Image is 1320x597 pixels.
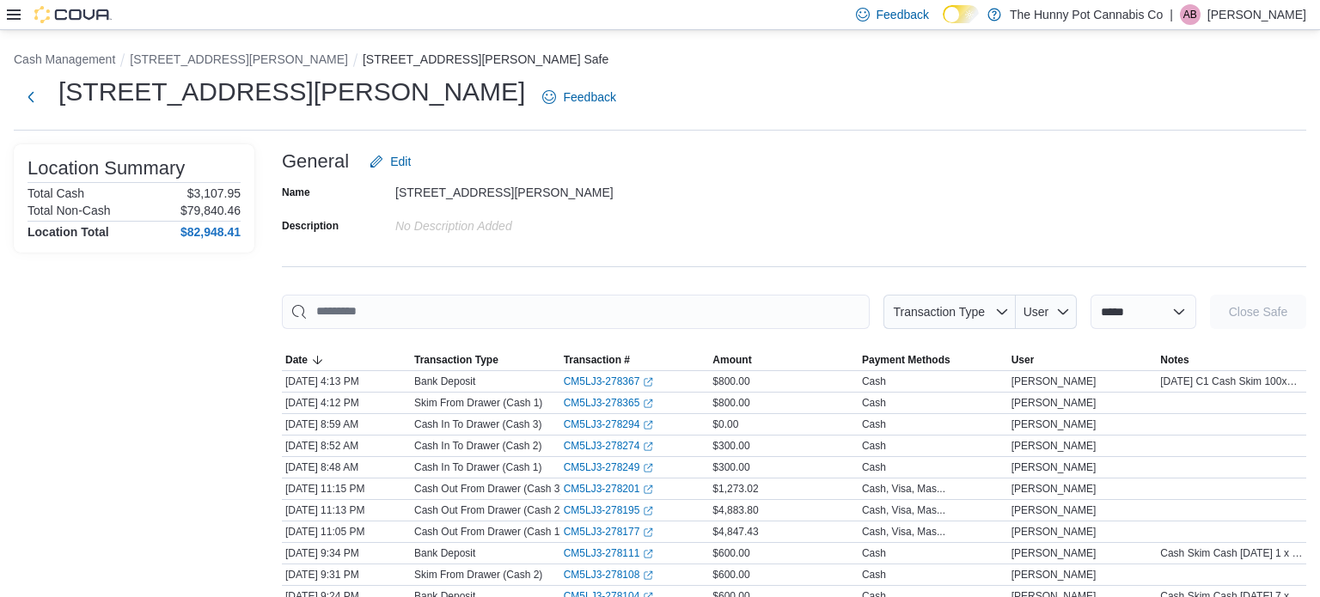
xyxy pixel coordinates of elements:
[1210,295,1306,329] button: Close Safe
[414,417,542,431] p: Cash In To Drawer (Cash 3)
[564,482,654,496] a: CM5LJ3-278201External link
[187,186,241,200] p: $3,107.95
[282,151,349,172] h3: General
[395,179,626,199] div: [STREET_ADDRESS][PERSON_NAME]
[564,568,654,582] a: CM5LJ3-278108External link
[27,225,109,239] h4: Location Total
[58,75,525,109] h1: [STREET_ADDRESS][PERSON_NAME]
[14,52,115,66] button: Cash Management
[859,350,1008,370] button: Payment Methods
[564,460,654,474] a: CM5LJ3-278249External link
[564,375,654,388] a: CM5LJ3-278367External link
[712,525,758,539] span: $4,847.43
[883,295,1016,329] button: Transaction Type
[712,439,749,453] span: $300.00
[560,350,710,370] button: Transaction #
[862,525,945,539] div: Cash, Visa, Mas...
[282,457,411,478] div: [DATE] 8:48 AM
[1170,4,1173,25] p: |
[282,393,411,413] div: [DATE] 4:12 PM
[1024,305,1049,319] span: User
[1011,503,1097,517] span: [PERSON_NAME]
[712,396,749,410] span: $800.00
[862,482,945,496] div: Cash, Visa, Mas...
[564,396,654,410] a: CM5LJ3-278365External link
[862,353,950,367] span: Payment Methods
[414,375,475,388] p: Bank Deposit
[712,375,749,388] span: $800.00
[282,186,310,199] label: Name
[414,396,542,410] p: Skim From Drawer (Cash 1)
[877,6,929,23] span: Feedback
[1160,375,1303,388] span: [DATE] C1 Cash Skim 100x4 50x8
[1011,439,1097,453] span: [PERSON_NAME]
[564,546,654,560] a: CM5LJ3-278111External link
[1008,350,1158,370] button: User
[563,88,615,106] span: Feedback
[1011,568,1097,582] span: [PERSON_NAME]
[1207,4,1306,25] p: [PERSON_NAME]
[862,503,945,517] div: Cash, Visa, Mas...
[862,417,886,431] div: Cash
[130,52,348,66] button: [STREET_ADDRESS][PERSON_NAME]
[643,442,653,452] svg: External link
[1011,525,1097,539] span: [PERSON_NAME]
[282,521,411,542] div: [DATE] 11:05 PM
[27,186,84,200] h6: Total Cash
[712,460,749,474] span: $300.00
[712,417,738,431] span: $0.00
[14,51,1306,71] nav: An example of EuiBreadcrumbs
[564,503,654,517] a: CM5LJ3-278195External link
[862,546,886,560] div: Cash
[564,417,654,431] a: CM5LJ3-278294External link
[414,546,475,560] p: Bank Deposit
[712,353,751,367] span: Amount
[27,204,111,217] h6: Total Non-Cash
[414,353,498,367] span: Transaction Type
[1011,417,1097,431] span: [PERSON_NAME]
[1011,375,1097,388] span: [PERSON_NAME]
[643,420,653,430] svg: External link
[282,414,411,435] div: [DATE] 8:59 AM
[535,80,622,114] a: Feedback
[282,564,411,585] div: [DATE] 9:31 PM
[414,439,542,453] p: Cash In To Drawer (Cash 2)
[414,460,542,474] p: Cash In To Drawer (Cash 1)
[643,549,653,559] svg: External link
[712,568,749,582] span: $600.00
[180,225,241,239] h4: $82,948.41
[282,219,339,233] label: Description
[414,503,563,517] p: Cash Out From Drawer (Cash 2)
[1010,4,1163,25] p: The Hunny Pot Cannabis Co
[282,543,411,563] div: [DATE] 9:34 PM
[862,568,886,582] div: Cash
[1160,353,1189,367] span: Notes
[1183,4,1197,25] span: AB
[643,570,653,581] svg: External link
[180,204,241,217] p: $79,840.46
[282,350,411,370] button: Date
[282,478,411,499] div: [DATE] 11:15 PM
[27,158,185,179] h3: Location Summary
[1016,295,1077,329] button: User
[862,439,886,453] div: Cash
[363,144,418,179] button: Edit
[709,350,859,370] button: Amount
[1011,396,1097,410] span: [PERSON_NAME]
[862,396,886,410] div: Cash
[1157,350,1306,370] button: Notes
[643,484,653,495] svg: External link
[282,295,870,329] input: This is a search bar. As you type, the results lower in the page will automatically filter.
[643,506,653,516] svg: External link
[282,436,411,456] div: [DATE] 8:52 AM
[282,371,411,392] div: [DATE] 4:13 PM
[712,482,758,496] span: $1,273.02
[363,52,608,66] button: [STREET_ADDRESS][PERSON_NAME] Safe
[282,500,411,521] div: [DATE] 11:13 PM
[414,568,542,582] p: Skim From Drawer (Cash 2)
[34,6,112,23] img: Cova
[862,460,886,474] div: Cash
[1011,460,1097,474] span: [PERSON_NAME]
[943,5,979,23] input: Dark Mode
[285,353,308,367] span: Date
